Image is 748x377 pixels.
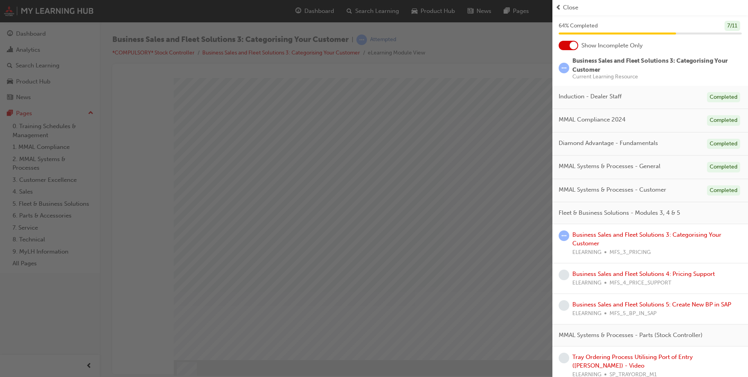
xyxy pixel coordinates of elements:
[559,230,569,241] span: learningRecordVerb_ATTEMPT-icon
[572,57,728,73] span: Business Sales and Fleet Solutions 3: Categorising Your Customer
[556,3,561,12] span: prev-icon
[610,248,651,257] span: MFS_3_PRICING
[610,309,656,318] span: MFS_5_BP_IN_SAP
[572,301,731,308] a: Business Sales and Fleet Solutions 5: Create New BP in SAP
[559,115,626,124] span: MMAL Compliance 2024
[563,3,578,12] span: Close
[707,92,740,103] div: Completed
[559,22,598,31] span: 64 % Completed
[707,185,740,196] div: Completed
[572,353,693,370] a: Tray Ordering Process Utilising Port of Entry ([PERSON_NAME]) - Video
[559,139,658,148] span: Diamond Advantage - Fundamentals
[572,231,721,247] a: Business Sales and Fleet Solutions 3: Categorising Your Customer
[559,353,569,363] span: learningRecordVerb_NONE-icon
[707,115,740,126] div: Completed
[707,139,740,149] div: Completed
[559,92,622,101] span: Induction - Dealer Staff
[55,282,556,310] div: Image
[725,21,740,31] div: 7 / 11
[559,185,666,194] span: MMAL Systems & Processes - Customer
[572,248,601,257] span: ELEARNING
[559,162,660,171] span: MMAL Systems & Processes - General
[572,309,601,318] span: ELEARNING
[572,279,601,288] span: ELEARNING
[610,279,671,288] span: MFS_4_PRICE_SUPPORT
[559,300,569,311] span: learningRecordVerb_NONE-icon
[572,270,715,277] a: Business Sales and Fleet Solutions 4: Pricing Support
[559,331,703,340] span: MMAL Systems & Processes - Parts (Stock Controller)
[559,63,569,73] span: learningRecordVerb_ATTEMPT-icon
[707,162,740,172] div: Completed
[572,74,742,80] span: Current Learning Resource
[559,208,680,217] span: Fleet & Business Solutions - Modules 3, 4 & 5
[556,3,745,12] button: prev-iconClose
[581,41,643,50] span: Show Incomplete Only
[559,270,569,280] span: learningRecordVerb_NONE-icon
